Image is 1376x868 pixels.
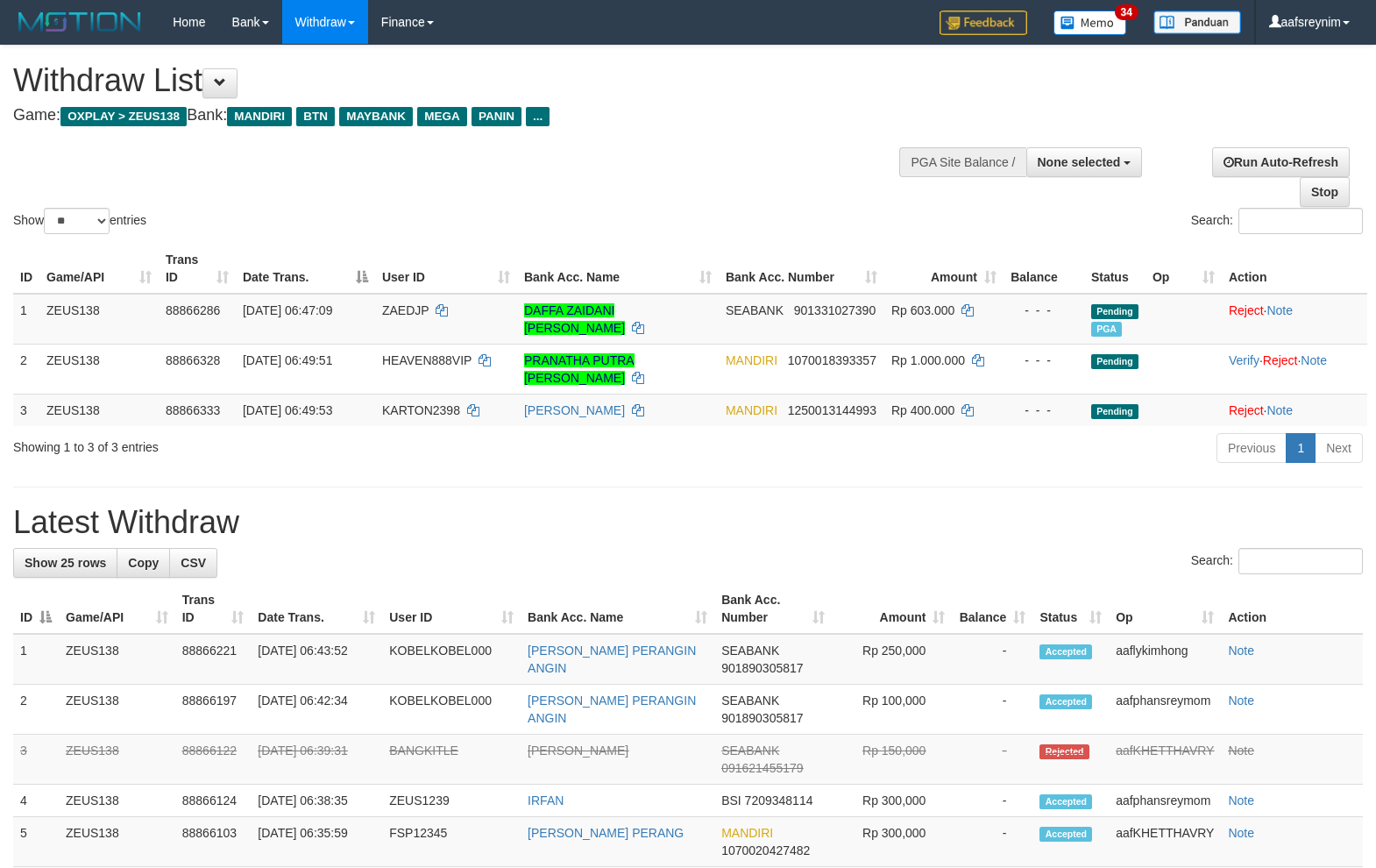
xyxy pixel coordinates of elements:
[1109,817,1221,867] td: aafKHETTHAVRY
[382,403,460,417] span: KARTON2398
[952,634,1032,685] td: -
[1032,584,1109,634] th: Status: activate to sort column ascending
[1109,634,1221,685] td: aaflykimhong
[1109,685,1221,735] td: aafphansreymom
[339,107,413,126] span: MAYBANK
[25,556,106,570] span: Show 25 rows
[382,353,472,367] span: HEAVEN888VIP
[1026,147,1143,177] button: None selected
[13,584,59,634] th: ID: activate to sort column descending
[472,107,521,126] span: PANIN
[417,107,467,126] span: MEGA
[1145,244,1222,294] th: Op: activate to sort column ascending
[1221,584,1363,634] th: Action
[39,294,159,345] td: ZEUS138
[59,634,175,685] td: ZEUS138
[721,793,741,808] span: BSI
[832,634,952,685] td: Rp 250,000
[721,661,803,675] span: Copy 901890305817 to clipboard
[899,147,1025,177] div: PGA Site Balance /
[1263,353,1298,367] a: Reject
[832,817,952,867] td: Rp 300,000
[726,303,784,317] span: SEABANK
[1091,354,1138,369] span: Pending
[528,793,564,808] a: IRFAN
[721,694,779,708] span: SEABANK
[1109,584,1221,634] th: Op: activate to sort column ascending
[13,107,900,125] h4: Game: Bank:
[59,817,175,867] td: ZEUS138
[1315,433,1363,463] a: Next
[13,394,39,426] td: 3
[1222,244,1367,294] th: Action
[788,353,876,367] span: Copy 1070018393357 to clipboard
[832,685,952,735] td: Rp 100,000
[1266,403,1293,417] a: Note
[1228,644,1254,658] a: Note
[1115,4,1138,20] span: 34
[382,685,521,735] td: KOBELKOBEL000
[175,785,252,817] td: 88866124
[1039,694,1092,709] span: Accepted
[1011,352,1077,369] div: - - -
[528,826,684,840] a: [PERSON_NAME] PERANG
[1216,433,1287,463] a: Previous
[832,785,952,817] td: Rp 300,000
[1109,785,1221,817] td: aafphansreymom
[60,107,187,126] span: OXPLAY > ZEUS138
[524,353,635,385] a: PRANATHA PUTRA [PERSON_NAME]
[39,344,159,394] td: ZEUS138
[788,403,876,417] span: Copy 1250013144993 to clipboard
[1084,244,1145,294] th: Status
[251,685,382,735] td: [DATE] 06:42:34
[1238,548,1363,574] input: Search:
[382,785,521,817] td: ZEUS1239
[251,584,382,634] th: Date Trans.: activate to sort column ascending
[13,431,560,456] div: Showing 1 to 3 of 3 entries
[243,353,332,367] span: [DATE] 06:49:51
[952,735,1032,785] td: -
[382,817,521,867] td: FSP12345
[13,548,117,578] a: Show 25 rows
[891,303,954,317] span: Rp 603.000
[236,244,375,294] th: Date Trans.: activate to sort column descending
[13,9,146,35] img: MOTION_logo.png
[1109,735,1221,785] td: aafKHETTHAVRY
[1229,303,1264,317] a: Reject
[528,694,696,725] a: [PERSON_NAME] PERANGIN ANGIN
[175,584,252,634] th: Trans ID: activate to sort column ascending
[251,785,382,817] td: [DATE] 06:38:35
[721,743,779,758] span: SEABANK
[382,634,521,685] td: KOBELKOBEL000
[952,785,1032,817] td: -
[1053,11,1127,35] img: Button%20Memo.svg
[13,294,39,345] td: 1
[159,244,236,294] th: Trans ID: activate to sort column ascending
[1238,208,1363,234] input: Search:
[59,685,175,735] td: ZEUS138
[166,403,220,417] span: 88866333
[1229,403,1264,417] a: Reject
[1222,394,1367,426] td: ·
[721,711,803,725] span: Copy 901890305817 to clipboard
[44,208,110,234] select: Showentries
[13,244,39,294] th: ID
[13,735,59,785] td: 3
[1039,744,1089,759] span: Rejected
[59,584,175,634] th: Game/API: activate to sort column ascending
[175,634,252,685] td: 88866221
[1228,826,1254,840] a: Note
[13,685,59,735] td: 2
[59,785,175,817] td: ZEUS138
[528,644,696,675] a: [PERSON_NAME] PERANGIN ANGIN
[166,353,220,367] span: 88866328
[1091,322,1122,337] span: Marked by aaftrukkakada
[1039,827,1092,842] span: Accepted
[13,344,39,394] td: 2
[1091,304,1138,319] span: Pending
[1286,433,1316,463] a: 1
[169,548,217,578] a: CSV
[721,826,773,840] span: MANDIRI
[1229,353,1259,367] a: Verify
[117,548,170,578] a: Copy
